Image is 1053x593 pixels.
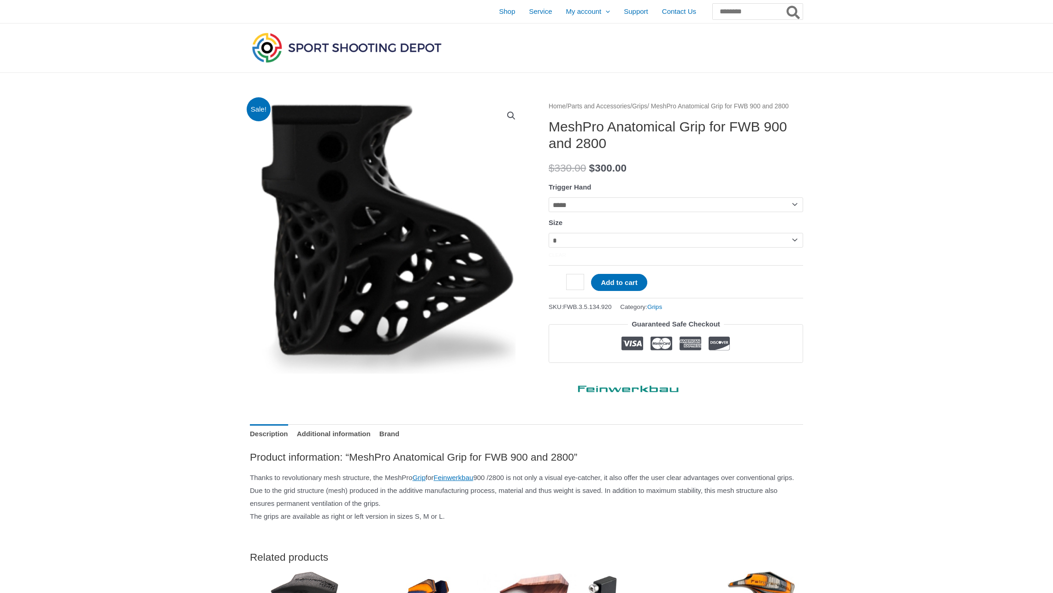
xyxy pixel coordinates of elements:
[563,303,612,310] span: FWB.3.5.134.920
[549,219,562,226] label: Size
[568,103,631,110] a: Parts and Accessories
[549,162,586,174] bdi: 330.00
[549,377,687,397] a: Feinwerkbau
[413,474,426,481] a: Grip
[434,474,473,481] a: Feinwerkbau
[549,101,803,113] nav: Breadcrumb
[250,101,526,377] img: meshpro grip
[250,551,803,564] h2: Related products
[589,162,627,174] bdi: 300.00
[247,97,271,122] span: Sale!
[647,303,662,310] a: Grips
[549,103,566,110] a: Home
[250,424,288,444] a: Description
[620,301,662,313] span: Category:
[549,119,803,152] h1: MeshPro Anatomical Grip for FWB 900 and 2800
[589,162,595,174] span: $
[503,107,520,124] a: View full-screen image gallery
[297,424,371,444] a: Additional information
[250,471,803,522] p: Thanks to revolutionary mesh structure, the MeshPro for 900 /2800 is not only a visual eye-catche...
[566,274,584,290] input: Product quantity
[250,30,444,65] img: Sport Shooting Depot
[250,451,803,464] h2: Product information: “MeshPro Anatomical Grip for FWB 900 and 2800”
[549,252,566,258] a: Clear options
[379,424,399,444] a: Brand
[591,274,647,291] button: Add to cart
[549,162,555,174] span: $
[785,4,803,19] button: Search
[549,301,612,313] span: SKU:
[549,183,592,191] label: Trigger Hand
[628,318,724,331] legend: Guaranteed Safe Checkout
[632,103,647,110] a: Grips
